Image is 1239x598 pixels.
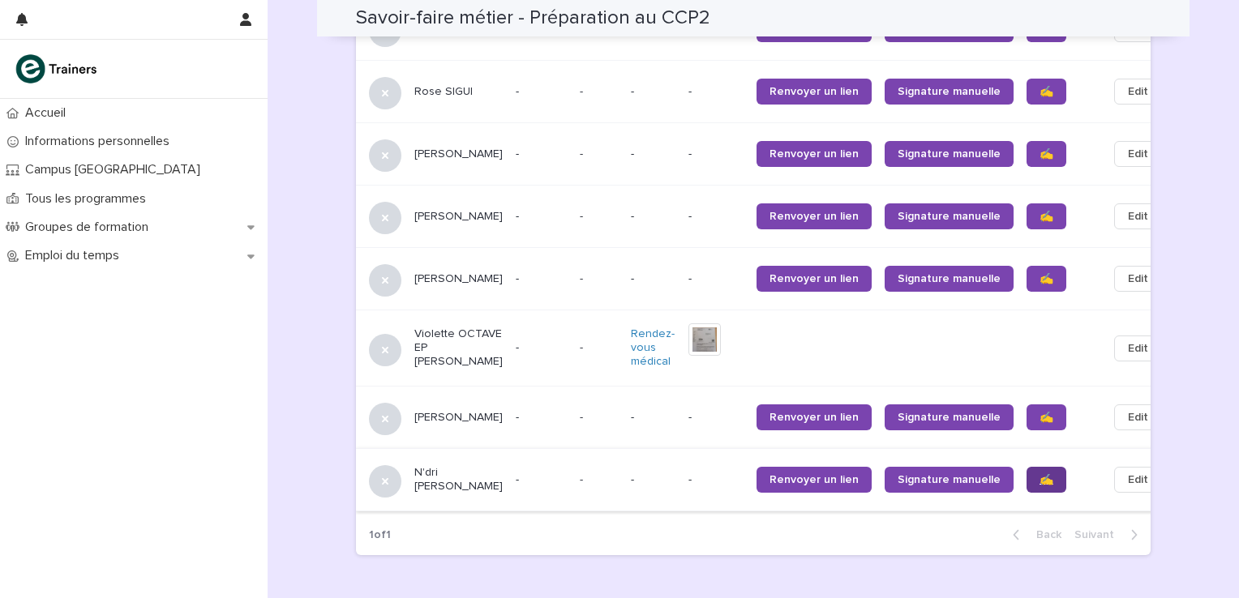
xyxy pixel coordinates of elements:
[19,248,132,263] p: Emploi du temps
[688,473,744,487] p: -
[1000,528,1068,542] button: Back
[631,147,675,161] p: -
[757,467,872,493] a: Renvoyer un lien
[414,411,503,425] p: [PERSON_NAME]
[898,412,1001,423] span: Signature manuelle
[631,272,675,286] p: -
[1128,271,1148,287] span: Edit
[1040,86,1053,97] span: ✍️
[898,474,1001,485] span: Signature manuelle
[1027,467,1066,493] a: ✍️
[1114,266,1162,292] button: Edit
[688,272,744,286] p: -
[1114,203,1162,229] button: Edit
[885,266,1014,292] a: Signature manuelle
[631,210,675,224] p: -
[1040,211,1053,222] span: ✍️
[580,408,586,425] p: -
[1114,79,1162,105] button: Edit
[1027,529,1061,540] span: Back
[1040,412,1053,423] span: ✍️
[631,411,675,425] p: -
[19,162,213,177] p: Campus [GEOGRAPHIC_DATA]
[414,210,503,224] p: [PERSON_NAME]
[770,474,859,485] span: Renvoyer un lien
[1068,528,1151,542] button: Next
[688,210,744,224] p: -
[1027,141,1066,167] a: ✍️
[356,186,1188,248] tr: [PERSON_NAME]--- --Renvoyer un lienSignature manuelle✍️Edit
[1128,208,1148,224] span: Edit
[414,85,503,99] p: Rose SIGUI
[770,148,859,160] span: Renvoyer un lien
[757,203,872,229] a: Renvoyer un lien
[516,341,567,355] p: -
[356,387,1188,449] tr: [PERSON_NAME]--- --Renvoyer un lienSignature manuelle✍️Edit
[414,466,503,493] p: N'dri [PERSON_NAME]
[1114,404,1162,430] button: Edit
[356,123,1188,186] tr: [PERSON_NAME]--- --Renvoyer un lienSignature manuelle✍️Edit
[580,269,586,286] p: -
[19,191,159,207] p: Tous les programmes
[580,207,586,224] p: -
[580,338,586,355] p: -
[770,412,859,423] span: Renvoyer un lien
[885,404,1014,430] a: Signature manuelle
[414,272,503,286] p: [PERSON_NAME]
[1027,203,1066,229] a: ✍️
[1128,340,1148,357] span: Edit
[757,404,872,430] a: Renvoyer un lien
[19,220,161,235] p: Groupes de formation
[631,85,675,99] p: -
[885,467,1014,493] a: Signature manuelle
[688,85,744,99] p: -
[688,411,744,425] p: -
[688,147,744,161] p: -
[1128,146,1148,162] span: Edit
[414,147,503,161] p: [PERSON_NAME]
[356,515,404,555] p: 1 of 1
[1128,472,1148,488] span: Edit
[356,248,1188,310] tr: [PERSON_NAME]--- --Renvoyer un lienSignature manuelle✍️Edit
[898,273,1001,284] span: Signature manuelle
[757,266,872,292] a: Renvoyer un lien
[1040,474,1053,485] span: ✍️
[13,53,102,85] img: K0CqGN7SDeD6s4JG8KQk
[631,327,675,368] a: Rendez-vous médical
[356,310,1188,387] tr: Violette OCTAVE EP [PERSON_NAME]--- Rendez-vous médical Edit
[885,79,1014,105] a: Signature manuelle
[1027,404,1066,430] a: ✍️
[516,210,567,224] p: -
[1114,467,1162,493] button: Edit
[580,470,586,487] p: -
[516,272,567,286] p: -
[580,82,586,99] p: -
[356,61,1188,123] tr: Rose SIGUI--- --Renvoyer un lienSignature manuelle✍️Edit
[1128,409,1148,425] span: Edit
[898,148,1001,160] span: Signature manuelle
[516,473,567,487] p: -
[580,144,586,161] p: -
[1027,266,1066,292] a: ✍️
[770,86,859,97] span: Renvoyer un lien
[1027,79,1066,105] a: ✍️
[770,273,859,284] span: Renvoyer un lien
[19,134,182,149] p: Informations personnelles
[1040,148,1053,160] span: ✍️
[757,141,872,167] a: Renvoyer un lien
[516,85,567,99] p: -
[1114,335,1162,361] button: Edit
[885,203,1014,229] a: Signature manuelle
[1114,141,1162,167] button: Edit
[19,105,79,121] p: Accueil
[898,86,1001,97] span: Signature manuelle
[631,473,675,487] p: -
[516,147,567,161] p: -
[516,411,567,425] p: -
[356,6,710,30] h2: Savoir-faire métier - Préparation au CCP2
[1040,273,1053,284] span: ✍️
[770,211,859,222] span: Renvoyer un lien
[757,79,872,105] a: Renvoyer un lien
[898,211,1001,222] span: Signature manuelle
[414,327,503,368] p: Violette OCTAVE EP [PERSON_NAME]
